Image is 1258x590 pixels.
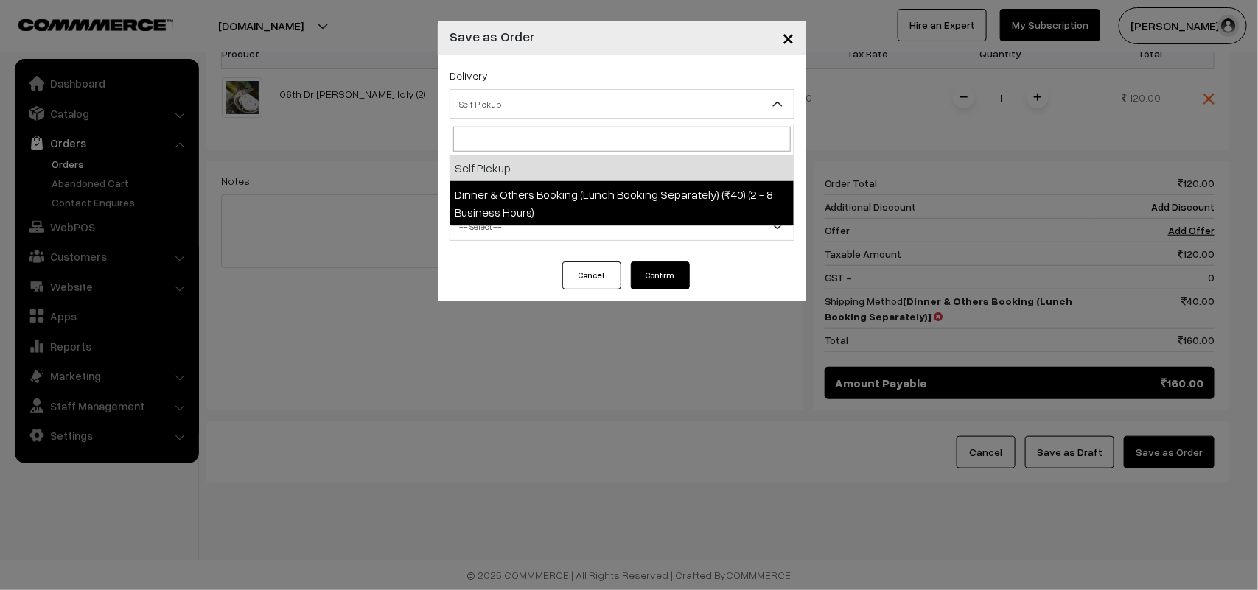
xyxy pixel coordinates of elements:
span: × [782,24,794,51]
span: -- Select -- [450,211,794,241]
li: Self Pickup [450,155,794,181]
button: Confirm [631,261,690,289]
button: Close [770,15,806,60]
span: Self Pickup [450,91,794,117]
li: Dinner & Others Booking (Lunch Booking Separately) (₹40) (2 - 8 Business Hours) [450,181,794,225]
label: Delivery [450,68,488,83]
button: Cancel [562,261,621,289]
span: Self Pickup [450,89,794,119]
h4: Save as Order [450,27,534,46]
span: -- Select -- [450,214,794,239]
